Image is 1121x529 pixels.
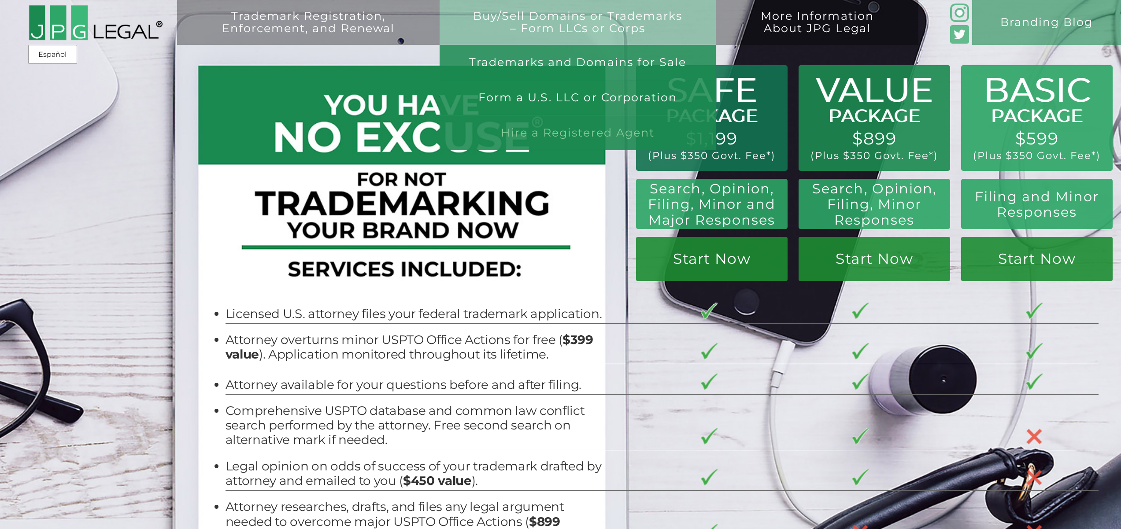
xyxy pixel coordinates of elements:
[403,473,472,488] b: $450 value
[636,237,788,281] a: Start Now
[1026,343,1043,359] img: checkmark-border-3.png
[950,4,969,22] img: glyph-logo_May2016-green3-90.png
[701,303,718,319] img: checkmark-border-3.png
[852,428,869,444] img: checkmark-border-3.png
[189,10,429,55] a: Trademark Registration,Enforcement, and Renewal
[1026,428,1043,445] img: X-30-3.png
[226,307,603,321] li: Licensed U.S. attorney files your federal trademark application.
[701,469,718,485] img: checkmark-border-3.png
[852,374,869,390] img: checkmark-border-3.png
[808,181,941,228] h2: Search, Opinion, Filing, Minor Responses
[440,10,716,55] a: Buy/Sell Domains or Trademarks– Form LLCs or Corps
[226,333,603,362] li: Attorney overturns minor USPTO Office Actions for free ( ). Application monitored throughout its ...
[440,45,716,80] a: Trademarks and Domains for Sale
[701,428,718,444] img: checkmark-border-3.png
[226,332,593,362] b: $399 value
[28,4,163,41] img: 2016-logo-black-letters-3-r.png
[226,403,603,447] li: Comprehensive USPTO database and common law conflict search performed by the attorney. Free secon...
[799,237,950,281] a: Start Now
[970,189,1104,220] h2: Filing and Minor Responses
[701,374,718,390] img: checkmark-border-3.png
[727,10,907,55] a: More InformationAbout JPG Legal
[852,469,869,485] img: checkmark-border-3.png
[852,343,869,359] img: checkmark-border-3.png
[226,377,603,392] li: Attorney available for your questions before and after filing.
[961,237,1113,281] a: Start Now
[1026,469,1043,486] img: X-30-3.png
[440,80,716,115] a: Form a U.S. LLC or Corporation
[701,343,718,359] img: checkmark-border-3.png
[1026,303,1043,319] img: checkmark-border-3.png
[31,47,74,63] a: Español
[950,25,969,44] img: Twitter_Social_Icon_Rounded_Square_Color-mid-green3-90.png
[852,303,869,319] img: checkmark-border-3.png
[1026,374,1043,390] img: checkmark-border-3.png
[226,459,603,488] li: Legal opinion on odds of success of your trademark drafted by attorney and emailed to you ( ).
[643,181,781,228] h2: Search, Opinion, Filing, Minor and Major Responses
[440,115,716,151] a: Hire a Registered Agent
